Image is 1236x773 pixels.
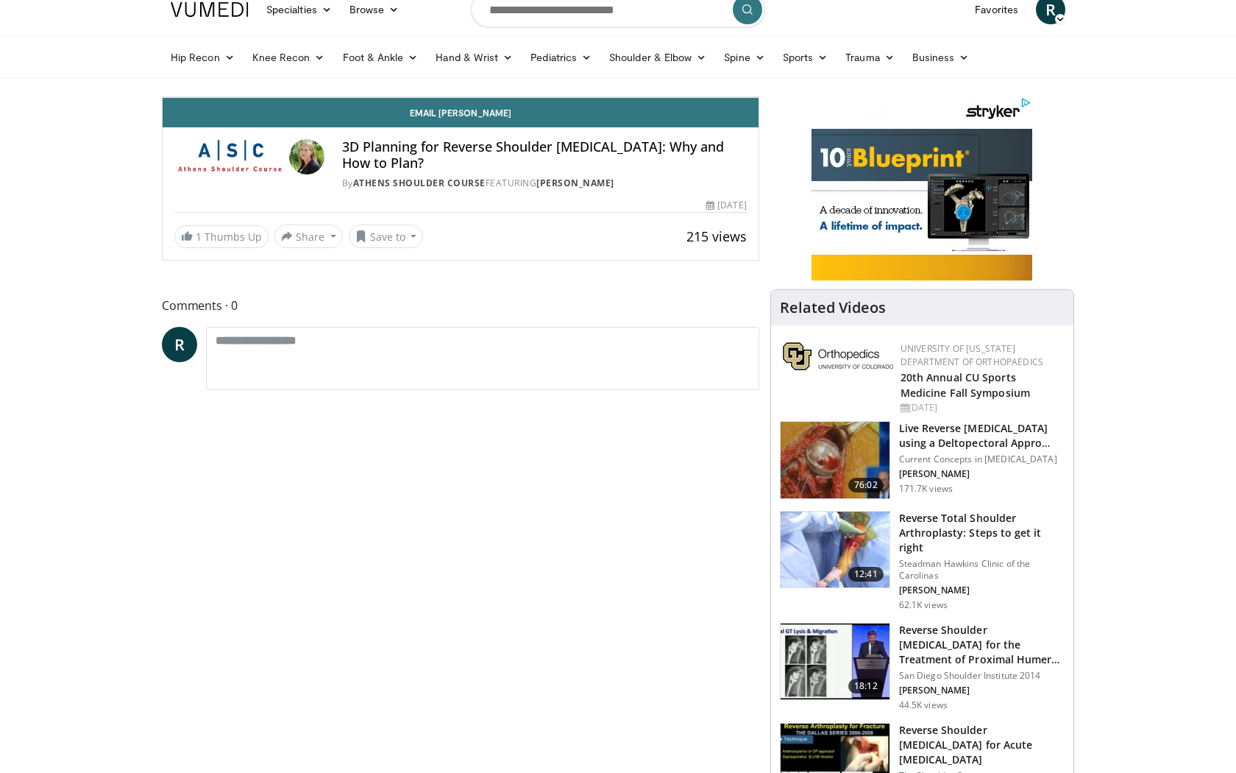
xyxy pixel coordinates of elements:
span: 18:12 [848,679,884,693]
p: [PERSON_NAME] [899,585,1065,596]
p: San Diego Shoulder Institute 2014 [899,670,1065,682]
p: 44.5K views [899,699,948,711]
img: Avatar [289,139,324,174]
div: By FEATURING [342,177,747,190]
button: Save to [349,225,424,248]
span: 215 views [686,227,747,245]
span: 12:41 [848,567,884,582]
img: VuMedi Logo [171,2,249,17]
p: Current Concepts in [MEDICAL_DATA] [899,453,1065,465]
h4: 3D Planning for Reverse Shoulder [MEDICAL_DATA]: Why and How to Plan? [342,139,747,171]
a: University of [US_STATE] Department of Orthopaedics [901,342,1043,368]
a: 20th Annual CU Sports Medicine Fall Symposium [901,370,1030,400]
img: 326034_0000_1.png.150x105_q85_crop-smart_upscale.jpg [781,512,889,588]
div: [DATE] [706,199,746,212]
a: [PERSON_NAME] [536,177,614,189]
a: Sports [774,43,837,72]
img: Athens Shoulder Course [174,139,283,174]
a: R [162,327,197,362]
p: 62.1K views [899,599,948,611]
img: 355603a8-37da-49b6-856f-e00d7e9307d3.png.150x105_q85_autocrop_double_scale_upscale_version-0.2.png [783,342,893,370]
video-js: Video Player [163,97,759,98]
img: 684033_3.png.150x105_q85_crop-smart_upscale.jpg [781,422,889,498]
span: 76:02 [848,478,884,493]
p: Steadman Hawkins Clinic of the Carolinas [899,558,1065,582]
a: 12:41 Reverse Total Shoulder Arthroplasty: Steps to get it right Steadman Hawkins Clinic of the C... [780,511,1065,611]
h3: Reverse Total Shoulder Arthroplasty: Steps to get it right [899,511,1065,555]
div: [DATE] [901,401,1062,414]
h3: Live Reverse [MEDICAL_DATA] using a Deltopectoral Appro… [899,421,1065,451]
iframe: Advertisement [811,96,1032,280]
p: [PERSON_NAME] [899,685,1065,696]
a: Business [903,43,979,72]
h4: Related Videos [780,299,886,317]
a: Email [PERSON_NAME] [163,98,759,127]
a: Spine [715,43,773,72]
a: Hip Recon [162,43,244,72]
button: Share [274,225,343,248]
p: [PERSON_NAME] [899,468,1065,480]
h3: Reverse Shoulder [MEDICAL_DATA] for Acute [MEDICAL_DATA] [899,723,1065,767]
a: Foot & Ankle [334,43,427,72]
span: Comments 0 [162,296,759,315]
a: Athens Shoulder Course [353,177,486,189]
h3: Reverse Shoulder [MEDICAL_DATA] for the Treatment of Proximal Humeral … [899,623,1065,667]
p: 171.7K views [899,483,953,495]
a: 76:02 Live Reverse [MEDICAL_DATA] using a Deltopectoral Appro… Current Concepts in [MEDICAL_DATA]... [780,421,1065,499]
a: 18:12 Reverse Shoulder [MEDICAL_DATA] for the Treatment of Proximal Humeral … San Diego Shoulder ... [780,623,1065,711]
a: Hand & Wrist [427,43,522,72]
a: Shoulder & Elbow [600,43,715,72]
a: Pediatrics [522,43,600,72]
a: Trauma [837,43,903,72]
span: 1 [196,230,202,244]
a: 1 Thumbs Up [174,225,269,248]
a: Knee Recon [244,43,334,72]
img: Q2xRg7exoPLTwO8X4xMDoxOjA4MTsiGN.150x105_q85_crop-smart_upscale.jpg [781,624,889,700]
